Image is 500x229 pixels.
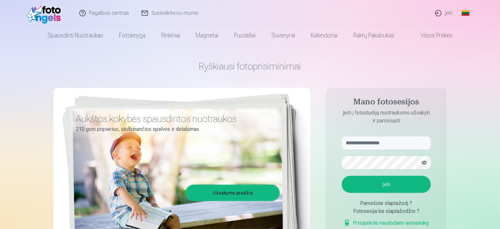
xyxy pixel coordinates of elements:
[303,26,345,45] a: Kalendoriai
[53,60,447,72] h1: Ryškiausi fotoprisiminimai
[186,186,279,200] a: Užsakymo pradžia
[226,26,263,45] a: Puodeliai
[342,207,431,215] div: Fotosesija be slaptažodžio ?
[27,3,64,24] img: /fa2
[263,26,303,45] a: Suvenyrai
[402,26,460,45] a: Visos prekės
[342,199,431,207] div: Pamiršote slaptažodį ?
[335,109,437,125] p: Įeiti į fotostudiją nuotraukoms užsakyti ir parsisiųsti
[40,26,111,45] a: Spausdinti nuotraukas
[111,26,153,45] a: Fotoknyga
[335,97,437,109] h4: Mano fotosesijos
[342,176,431,193] button: Įeiti
[345,26,402,45] a: Raktų pakabukas
[344,219,429,227] a: Prisijunkite naudodami asmenukę
[76,113,275,125] h3: Aukštos kokybės spausdintos nuotraukos
[188,26,226,45] a: Magnetai
[153,26,188,45] a: Rinkiniai
[76,125,275,134] p: 210 gsm popierius, stulbinančios spalvos ir detalumas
